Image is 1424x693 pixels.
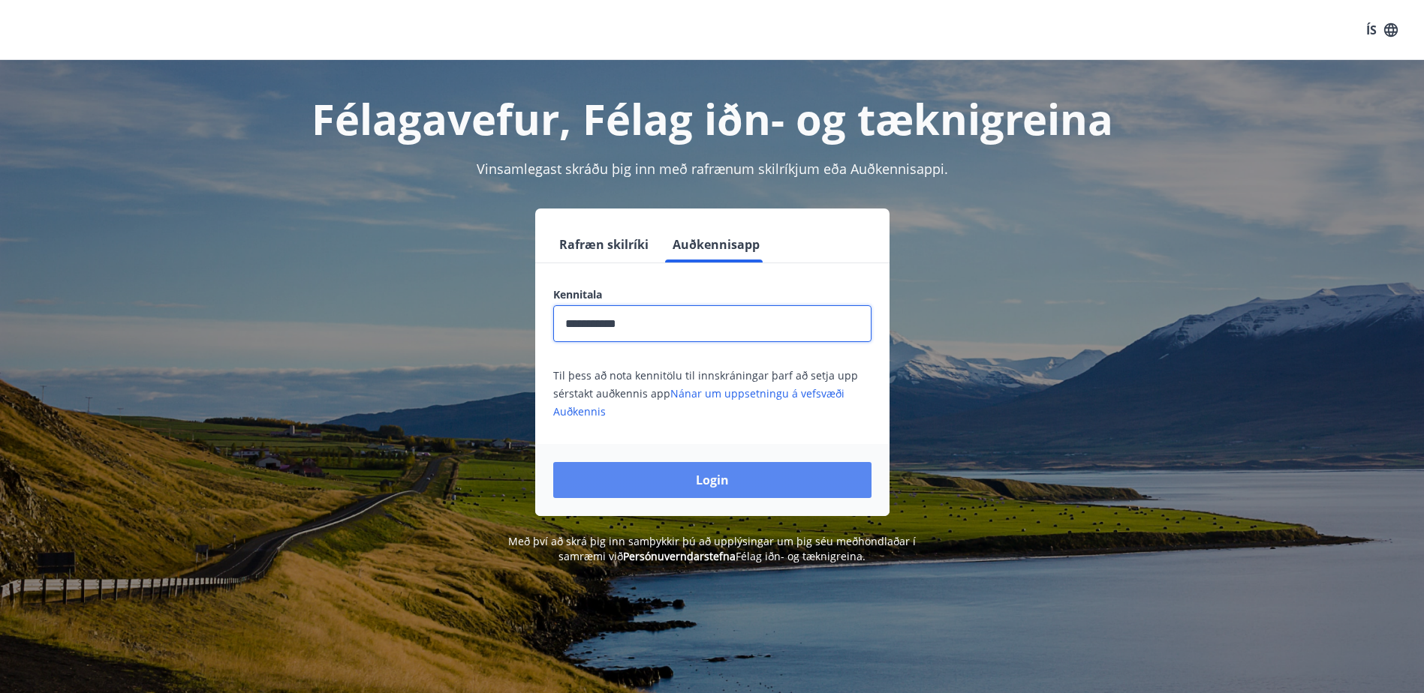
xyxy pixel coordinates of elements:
[623,549,736,563] a: Persónuverndarstefna
[553,462,872,498] button: Login
[477,160,948,178] span: Vinsamlegast skráðu þig inn með rafrænum skilríkjum eða Auðkennisappi.
[1358,16,1406,43] button: ÍS
[667,226,766,262] button: Auðkennisapp
[190,90,1235,147] h1: Félagavefur, Félag iðn- og tæknigreina
[553,368,858,418] span: Til þess að nota kennitölu til innskráningar þarf að setja upp sérstakt auðkennis app
[553,287,872,302] label: Kennitala
[553,386,844,418] a: Nánar um uppsetningu á vefsvæði Auðkennis
[508,534,916,563] span: Með því að skrá þig inn samþykkir þú að upplýsingar um þig séu meðhöndlaðar í samræmi við Félag i...
[553,226,655,262] button: Rafræn skilríki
